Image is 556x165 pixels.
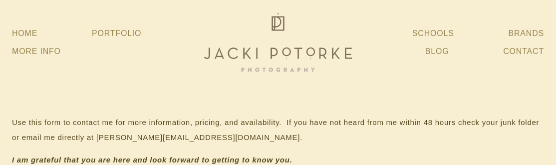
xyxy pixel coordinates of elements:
[412,24,454,42] a: Schools
[12,155,292,164] em: I am grateful that you are here and look forward to getting to know you.
[425,42,449,60] a: Blog
[92,29,141,37] a: Portfolio
[198,10,358,74] img: Jacki Potorke Sacramento Family Photographer
[503,42,544,60] a: Contact
[509,24,544,42] a: Brands
[12,24,37,42] a: Home
[12,115,544,145] p: Use this form to contact me for more information, pricing, and availability. If you have not hear...
[12,42,61,60] a: More Info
